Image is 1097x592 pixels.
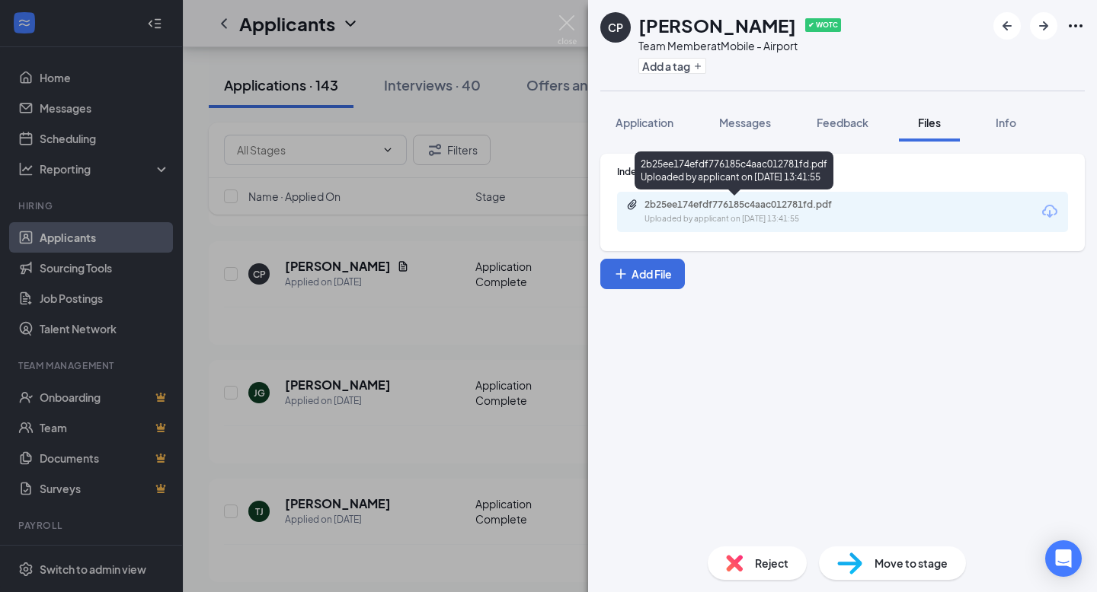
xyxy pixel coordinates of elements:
[1035,17,1053,35] svg: ArrowRight
[638,58,706,74] button: PlusAdd a tag
[719,116,771,129] span: Messages
[635,151,833,189] div: 2b25ee174efdf776185c4aac012781fd.pdf Uploaded by applicant on [DATE] 13:41:55
[1030,12,1057,40] button: ArrowRight
[993,12,1021,40] button: ArrowLeftNew
[616,116,673,129] span: Application
[996,116,1016,129] span: Info
[755,555,788,571] span: Reject
[638,12,796,38] h1: [PERSON_NAME]
[998,17,1016,35] svg: ArrowLeftNew
[617,165,1068,178] div: Indeed Resume
[693,62,702,71] svg: Plus
[1041,202,1059,221] svg: Download
[875,555,948,571] span: Move to stage
[608,20,623,35] div: CP
[817,116,868,129] span: Feedback
[1067,17,1085,35] svg: Ellipses
[600,259,685,289] button: Add FilePlus
[805,18,841,32] span: ✔ WOTC
[638,38,841,53] div: Team Member at Mobile - Airport
[626,199,873,225] a: Paperclip2b25ee174efdf776185c4aac012781fd.pdfUploaded by applicant on [DATE] 13:41:55
[1045,540,1082,577] div: Open Intercom Messenger
[626,199,638,211] svg: Paperclip
[918,116,941,129] span: Files
[644,213,873,225] div: Uploaded by applicant on [DATE] 13:41:55
[644,199,858,211] div: 2b25ee174efdf776185c4aac012781fd.pdf
[613,266,628,282] svg: Plus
